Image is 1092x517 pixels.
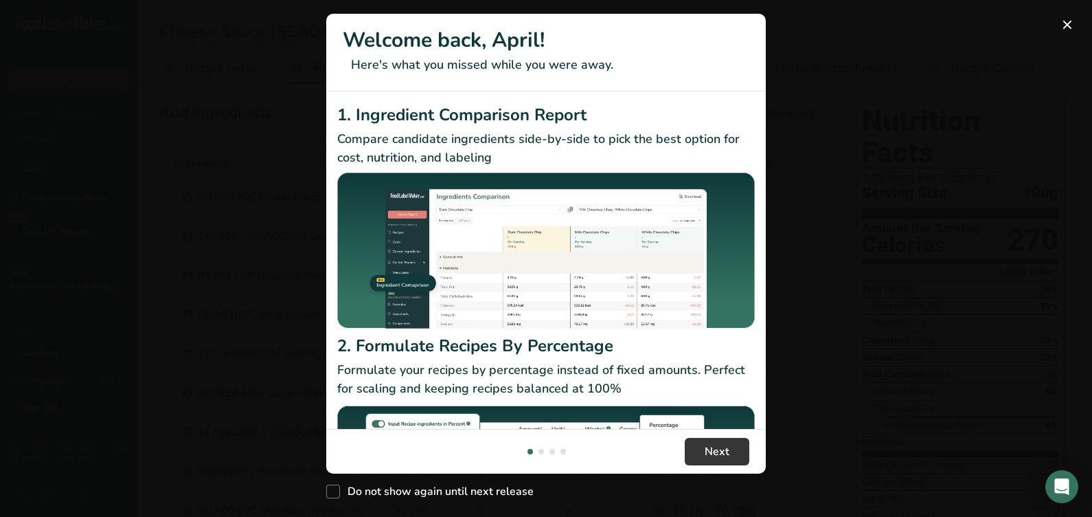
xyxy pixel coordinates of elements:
button: Next [685,438,749,465]
p: Compare candidate ingredients side-by-side to pick the best option for cost, nutrition, and labeling [337,130,755,167]
span: Next [705,443,729,460]
p: Here's what you missed while you were away. [343,56,749,74]
span: Do not show again until next release [340,485,534,498]
h1: Welcome back, April! [343,25,749,56]
h2: 1. Ingredient Comparison Report [337,102,755,127]
p: Formulate your recipes by percentage instead of fixed amounts. Perfect for scaling and keeping re... [337,361,755,398]
div: Open Intercom Messenger [1045,470,1078,503]
img: Ingredient Comparison Report [337,173,755,329]
h2: 2. Formulate Recipes By Percentage [337,333,755,358]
